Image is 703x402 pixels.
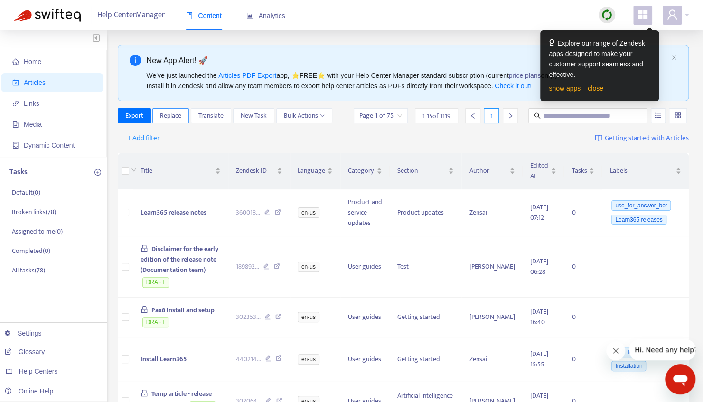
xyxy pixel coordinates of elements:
[141,306,148,313] span: lock
[611,361,646,371] span: Installation
[348,166,375,176] span: Category
[469,112,476,119] span: left
[131,167,137,173] span: down
[14,9,81,22] img: Swifteq
[509,72,541,79] a: price plans
[298,166,325,176] span: Language
[340,236,390,298] td: User guides
[422,111,450,121] span: 1 - 15 of 1119
[141,243,219,275] span: Disclaimer for the early edition of the release note (Documentation team)
[530,202,548,223] span: [DATE] 07:12
[12,226,63,236] p: Assigned to me ( 0 )
[611,200,671,211] span: use_for_answer_bot
[397,166,446,176] span: Section
[152,108,189,123] button: Replace
[120,131,167,146] button: + Add filter
[5,329,42,337] a: Settings
[147,55,668,66] div: New App Alert! 🚀
[147,70,668,91] div: We've just launched the app, ⭐ ⭐️ with your Help Center Manager standard subscription (current on...
[142,317,169,327] span: DRAFT
[629,339,695,360] iframe: Message from company
[469,166,507,176] span: Author
[461,189,523,236] td: Zensai
[97,6,165,24] span: Help Center Manager
[12,265,45,275] p: All tasks ( 78 )
[588,84,603,92] a: close
[298,354,319,365] span: en-us
[12,187,40,197] p: Default ( 0 )
[340,298,390,338] td: User guides
[605,133,689,144] span: Getting started with Articles
[233,108,274,123] button: New Task
[671,55,677,61] button: close
[390,189,461,236] td: Product updates
[298,207,319,218] span: en-us
[602,153,689,189] th: Labels
[609,166,674,176] span: Labels
[141,244,148,252] span: lock
[151,305,215,316] span: Pax8 Install and setup
[141,389,148,397] span: lock
[186,12,193,19] span: book
[236,207,260,218] span: 360018 ...
[191,108,231,123] button: Translate
[530,348,548,370] span: [DATE] 15:55
[320,113,325,118] span: down
[461,337,523,381] td: Zensai
[127,132,160,144] span: + Add filter
[340,189,390,236] td: Product and service updates
[564,153,602,189] th: Tasks
[12,79,19,86] span: account-book
[24,79,46,86] span: Articles
[160,111,181,121] span: Replace
[118,108,151,123] button: Export
[549,38,650,80] div: Explore our range of Zendesk apps designed to make your customer support seamless and effective.
[507,112,514,119] span: right
[523,153,564,189] th: Edited At
[218,72,276,79] a: Articles PDF Export
[671,55,677,60] span: close
[549,84,581,92] a: show apps
[564,298,602,338] td: 0
[246,12,285,19] span: Analytics
[5,387,53,395] a: Online Help
[461,153,523,189] th: Author
[298,312,319,322] span: en-us
[12,207,56,217] p: Broken links ( 78 )
[390,298,461,338] td: Getting started
[19,367,58,375] span: Help Centers
[601,9,613,21] img: sync.dc5367851b00ba804db3.png
[198,111,224,121] span: Translate
[665,364,695,394] iframe: Button to launch messaging window
[236,354,261,365] span: 440214 ...
[142,277,169,288] span: DRAFT
[611,215,666,225] span: Learn365 releases
[564,337,602,381] td: 0
[9,167,28,178] p: Tasks
[390,337,461,381] td: Getting started
[564,189,602,236] td: 0
[141,166,213,176] span: Title
[666,9,678,20] span: user
[236,166,275,176] span: Zendesk ID
[298,262,319,272] span: en-us
[606,341,625,360] iframe: Close message
[24,121,42,128] span: Media
[572,166,587,176] span: Tasks
[340,337,390,381] td: User guides
[340,153,390,189] th: Category
[284,111,325,121] span: Bulk Actions
[24,141,75,149] span: Dynamic Content
[133,153,228,189] th: Title
[241,111,267,121] span: New Task
[12,142,19,149] span: container
[228,153,290,189] th: Zendesk ID
[246,12,253,19] span: area-chart
[461,298,523,338] td: [PERSON_NAME]
[5,348,45,355] a: Glossary
[125,111,143,121] span: Export
[12,100,19,107] span: link
[651,108,666,123] button: unordered-list
[390,153,461,189] th: Section
[637,9,648,20] span: appstore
